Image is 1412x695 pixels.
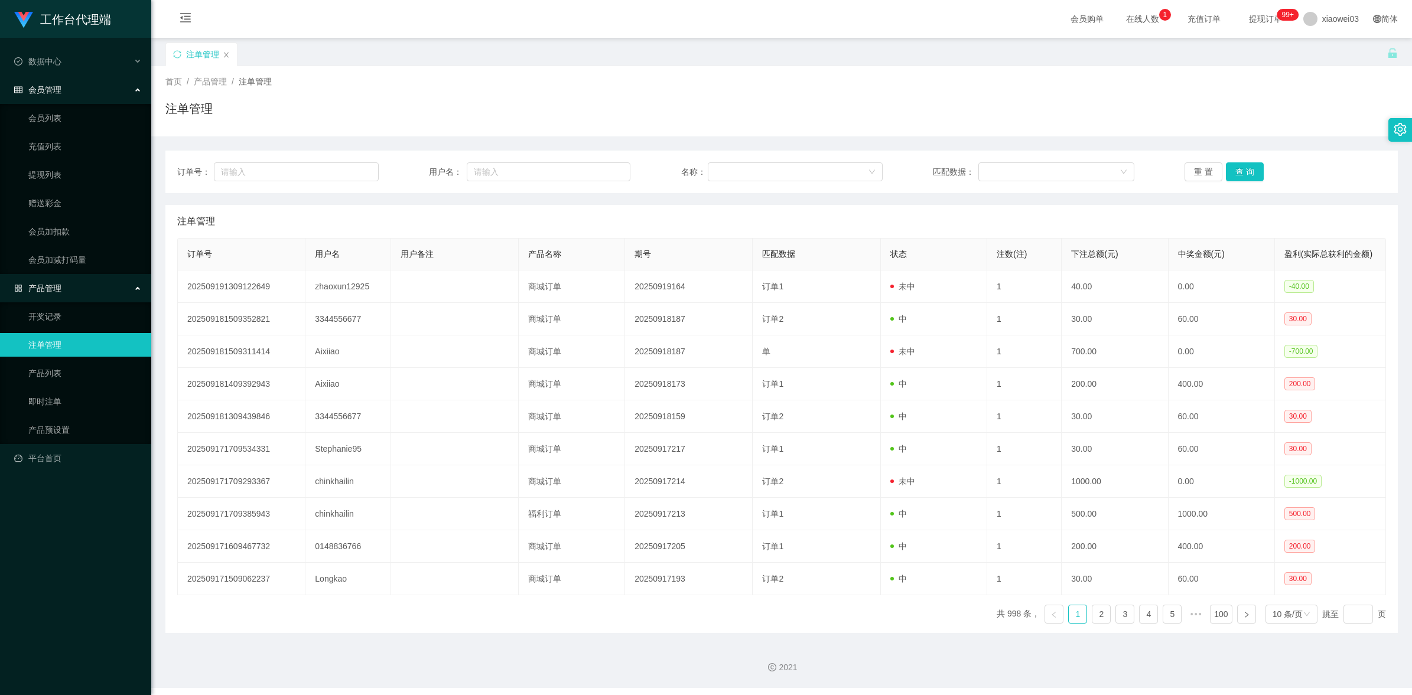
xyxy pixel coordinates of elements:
[1322,605,1386,624] div: 跳至 页
[1120,15,1165,23] span: 在线人数
[519,498,625,530] td: 福利订单
[1243,611,1250,618] i: 图标: right
[305,400,391,433] td: 3344556677
[1284,280,1314,293] span: -40.00
[178,270,305,303] td: 202509191309122649
[1045,605,1063,624] li: 上一页
[1210,605,1232,624] li: 100
[762,574,783,583] span: 订单2
[1394,123,1407,136] i: 图标: setting
[1387,48,1398,58] i: 图标: unlock
[1062,498,1168,530] td: 500.00
[1284,572,1312,585] span: 30.00
[178,303,305,335] td: 202509181509352821
[1062,563,1168,595] td: 30.00
[1273,605,1303,623] div: 10 条/页
[178,400,305,433] td: 202509181309439846
[890,249,907,259] span: 状态
[1284,507,1316,520] span: 500.00
[28,135,142,158] a: 充值列表
[890,477,915,486] span: 未中
[28,361,142,385] a: 产品列表
[1237,605,1256,624] li: 下一页
[997,249,1027,259] span: 注数(注)
[305,498,391,530] td: chinkhailin
[519,563,625,595] td: 商城订单
[187,249,212,259] span: 订单号
[305,433,391,465] td: Stephanie95
[528,249,561,259] span: 产品名称
[223,51,230,58] i: 图标: close
[28,248,142,272] a: 会员加减打码量
[987,498,1062,530] td: 1
[14,57,61,66] span: 数据中心
[1069,605,1086,623] a: 1
[762,314,783,324] span: 订单2
[1062,433,1168,465] td: 30.00
[987,465,1062,498] td: 1
[1062,303,1168,335] td: 30.00
[625,498,753,530] td: 20250917213
[194,77,227,86] span: 产品管理
[890,314,907,324] span: 中
[987,368,1062,400] td: 1
[987,530,1062,563] td: 1
[28,333,142,357] a: 注单管理
[178,368,305,400] td: 202509181409392943
[28,191,142,215] a: 赠送彩金
[178,335,305,368] td: 202509181509311414
[178,498,305,530] td: 202509171709385943
[890,541,907,551] span: 中
[1163,9,1167,21] p: 1
[1243,15,1288,23] span: 提现订单
[762,444,783,453] span: 订单1
[165,100,213,118] h1: 注单管理
[467,162,630,181] input: 请输入
[28,220,142,243] a: 会员加扣款
[868,168,876,177] i: 图标: down
[28,163,142,187] a: 提现列表
[1169,433,1275,465] td: 60.00
[1169,368,1275,400] td: 400.00
[214,162,379,181] input: 请输入
[1159,9,1171,21] sup: 1
[987,303,1062,335] td: 1
[1062,335,1168,368] td: 700.00
[890,412,907,421] span: 中
[14,446,142,470] a: 图标: dashboard平台首页
[1062,400,1168,433] td: 30.00
[1211,605,1231,623] a: 100
[401,249,434,259] span: 用户备注
[187,77,189,86] span: /
[1284,410,1312,423] span: 30.00
[762,541,783,551] span: 订单1
[165,77,182,86] span: 首页
[1169,400,1275,433] td: 60.00
[178,465,305,498] td: 202509171709293367
[178,563,305,595] td: 202509171509062237
[232,77,234,86] span: /
[625,335,753,368] td: 20250918187
[1284,540,1316,553] span: 200.00
[987,270,1062,303] td: 1
[1169,270,1275,303] td: 0.00
[305,530,391,563] td: 0148836766
[14,283,61,293] span: 产品管理
[1373,15,1381,23] i: 图标: global
[625,433,753,465] td: 20250917217
[305,368,391,400] td: Aixiiao
[890,509,907,518] span: 中
[1284,345,1318,358] span: -700.00
[305,335,391,368] td: Aixiiao
[768,663,776,671] i: 图标: copyright
[165,1,206,38] i: 图标: menu-fold
[890,347,915,356] span: 未中
[1284,442,1312,455] span: 30.00
[625,303,753,335] td: 20250918187
[1169,530,1275,563] td: 400.00
[1116,605,1134,623] a: 3
[625,270,753,303] td: 20250919164
[625,465,753,498] td: 20250917214
[28,390,142,413] a: 即时注单
[1226,162,1264,181] button: 查 询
